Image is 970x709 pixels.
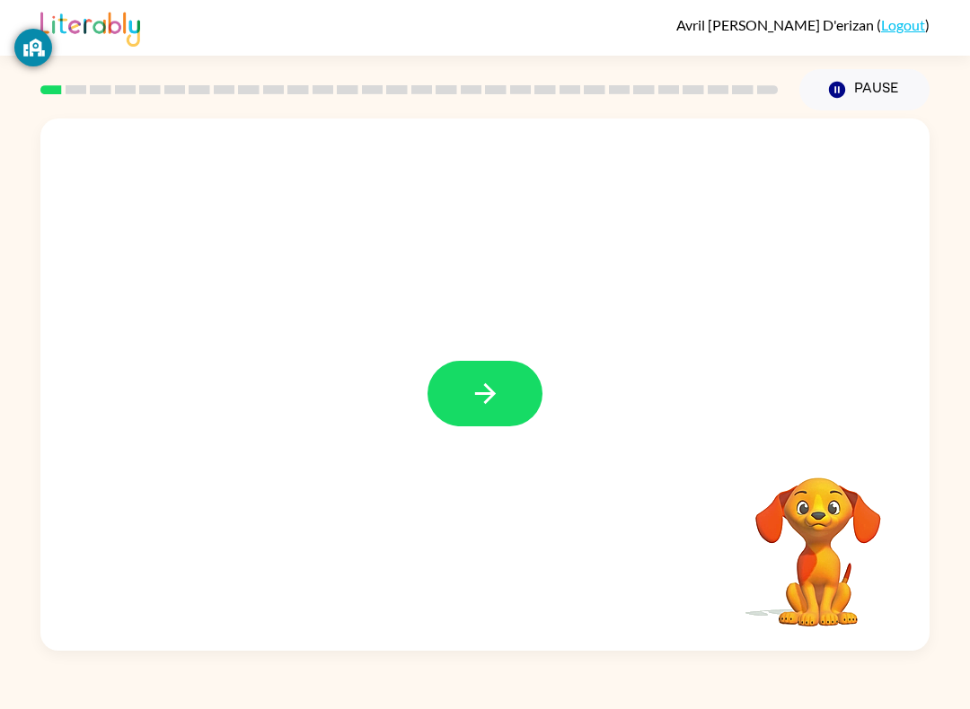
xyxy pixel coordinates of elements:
a: Logout [881,16,925,33]
div: ( ) [676,16,930,33]
button: GoGuardian Privacy Information [14,29,52,66]
button: Pause [799,69,930,110]
span: Avril [PERSON_NAME] D'erizan [676,16,877,33]
video: Your browser must support playing .mp4 files to use Literably. Please try using another browser. [728,450,908,629]
img: Literably [40,7,140,47]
